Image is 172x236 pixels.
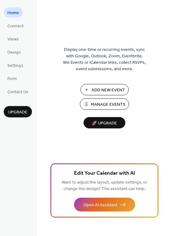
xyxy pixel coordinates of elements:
[7,10,19,16] span: Home
[7,89,28,95] span: Contact Us
[4,21,27,31] a: Connect
[7,23,24,29] span: Connect
[63,47,146,72] span: Display one-time or recurring events, sync with Google, Outlook, Zoom, Eventbrite, Wix Events or ...
[7,63,23,69] span: Settings
[4,86,32,97] a: Contact Us
[74,169,135,178] span: Edit Your Calendar with AI
[80,84,129,95] button: Add New Event
[84,117,125,128] button: 🚀 Upgrade
[80,98,129,110] button: Manage Events
[4,73,21,83] a: Form
[62,178,147,193] span: Want to adjust the layout, update settings, or change the design? The assistant can help.
[7,49,21,56] span: Design
[83,202,117,208] span: Open AI Assistant
[7,36,19,43] span: Views
[4,60,27,70] a: Settings
[8,109,27,116] span: Upgrade
[87,119,122,128] span: 🚀 Upgrade
[4,106,32,117] button: Upgrade
[4,47,25,57] a: Design
[74,198,135,211] button: Open AI Assistant
[4,34,22,44] a: Views
[7,76,17,82] span: Form
[91,101,125,108] span: Manage Events
[92,87,125,93] span: Add New Event
[4,7,23,17] a: Home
